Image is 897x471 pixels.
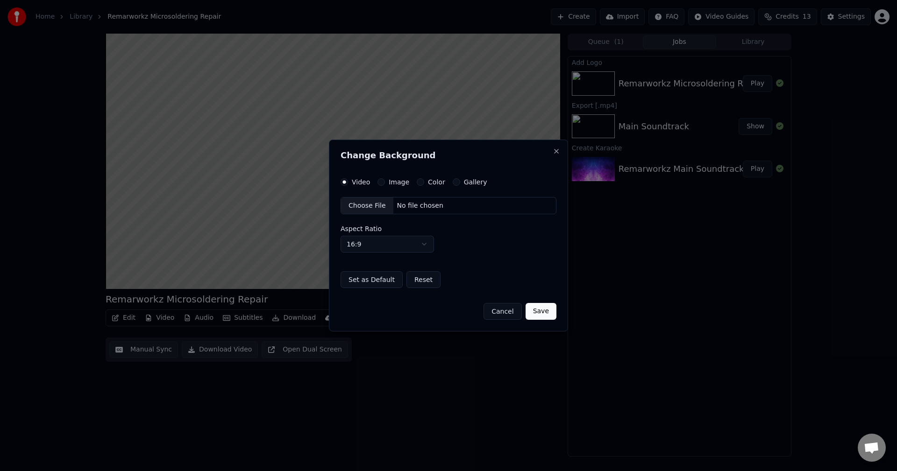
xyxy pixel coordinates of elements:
[526,303,556,320] button: Save
[428,179,445,185] label: Color
[484,303,521,320] button: Cancel
[393,201,447,211] div: No file chosen
[341,225,556,232] label: Aspect Ratio
[341,197,393,214] div: Choose File
[406,271,441,288] button: Reset
[341,151,556,160] h2: Change Background
[352,179,370,185] label: Video
[464,179,487,185] label: Gallery
[341,271,403,288] button: Set as Default
[389,179,409,185] label: Image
